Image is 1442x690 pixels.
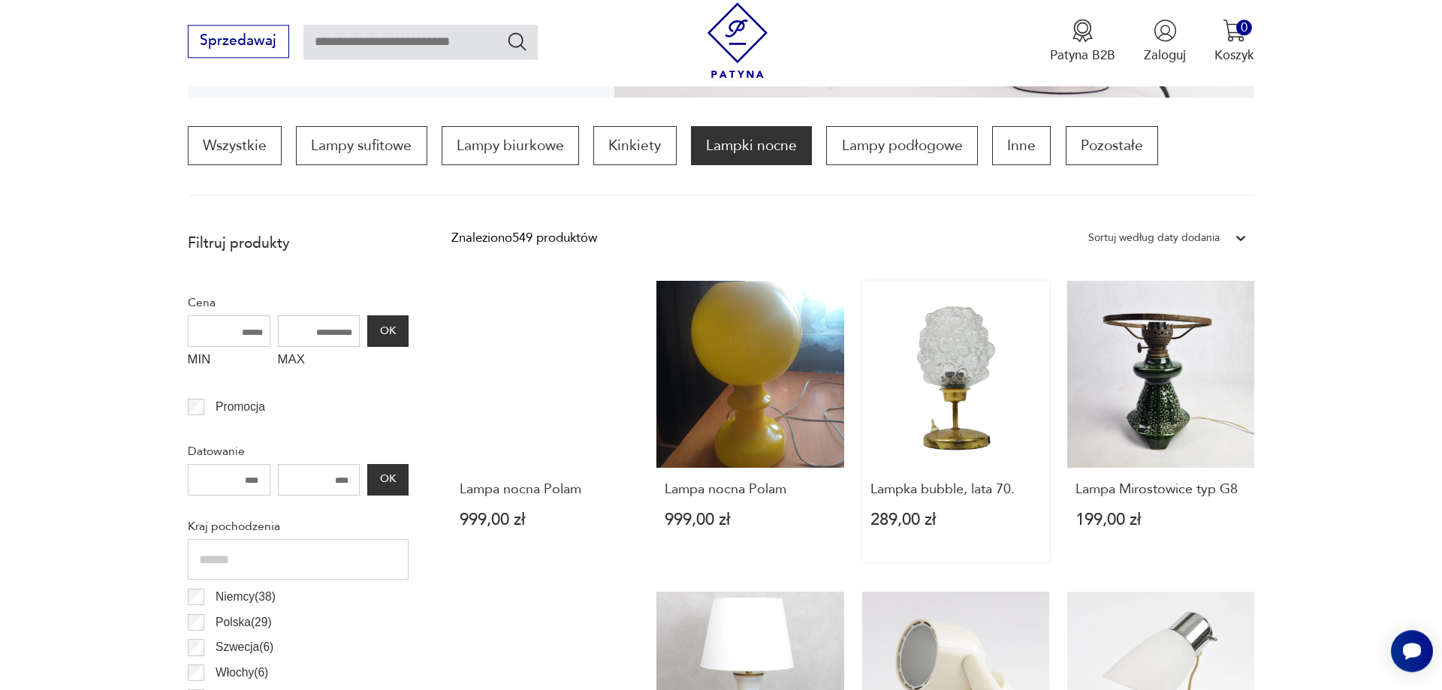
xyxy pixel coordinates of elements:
[656,281,843,563] a: Lampa nocna PolamLampa nocna Polam999,00 zł
[188,234,409,253] p: Filtruj produkty
[862,281,1049,563] a: Lampka bubble, lata 70.Lampka bubble, lata 70.289,00 zł
[1144,19,1186,64] button: Zaloguj
[216,637,273,657] p: Szwecja ( 6 )
[188,517,409,536] p: Kraj pochodzenia
[188,25,289,58] button: Sprzedawaj
[870,482,1042,497] h3: Lampka bubble, lata 70.
[1066,126,1158,165] a: Pozostałe
[665,512,836,528] p: 999,00 zł
[506,30,528,52] button: Szukaj
[1214,47,1254,64] p: Koszyk
[1050,19,1115,64] button: Patyna B2B
[460,512,631,528] p: 999,00 zł
[278,347,360,375] label: MAX
[442,126,579,165] a: Lampy biurkowe
[216,613,272,632] p: Polska ( 29 )
[451,228,597,248] div: Znaleziono 549 produktów
[1154,19,1177,42] img: Ikonka użytkownika
[188,126,282,165] a: Wszystkie
[691,126,812,165] a: Lampki nocne
[1050,47,1115,64] p: Patyna B2B
[1391,630,1433,672] iframe: Smartsupp widget button
[216,587,276,607] p: Niemcy ( 38 )
[593,126,676,165] a: Kinkiety
[1071,19,1094,42] img: Ikona medalu
[1088,228,1220,248] div: Sortuj według daty dodania
[1214,19,1254,64] button: 0Koszyk
[367,315,408,347] button: OK
[296,126,427,165] a: Lampy sufitowe
[216,663,268,682] p: Włochy ( 6 )
[367,464,408,496] button: OK
[1236,20,1252,35] div: 0
[216,397,265,417] p: Promocja
[188,347,270,375] label: MIN
[1067,281,1254,563] a: Lampa Mirostowice typ G8Lampa Mirostowice typ G8199,00 zł
[188,36,289,48] a: Sprzedawaj
[188,441,409,461] p: Datowanie
[1050,19,1115,64] a: Ikona medaluPatyna B2B
[1223,19,1246,42] img: Ikona koszyka
[1075,482,1247,497] h3: Lampa Mirostowice typ G8
[826,126,977,165] a: Lampy podłogowe
[1075,512,1247,528] p: 199,00 zł
[665,482,836,497] h3: Lampa nocna Polam
[992,126,1051,165] a: Inne
[1144,47,1186,64] p: Zaloguj
[188,293,409,312] p: Cena
[451,281,638,563] a: Lampa nocna PolamLampa nocna Polam999,00 zł
[700,2,776,78] img: Patyna - sklep z meblami i dekoracjami vintage
[460,482,631,497] h3: Lampa nocna Polam
[870,512,1042,528] p: 289,00 zł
